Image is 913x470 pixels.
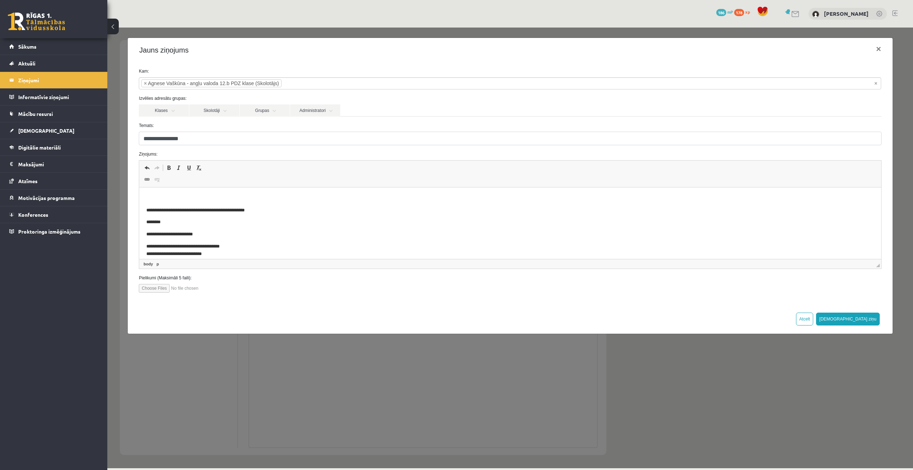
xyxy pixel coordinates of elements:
button: Atcelt [689,285,706,298]
a: Administratori [183,77,233,89]
a: Informatīvie ziņojumi [9,89,98,105]
a: Rīgas 1. Tālmācības vidusskola [8,13,65,30]
a: Aktuāli [9,55,98,72]
legend: Informatīvie ziņojumi [18,89,98,105]
a: Ziņojumi [9,72,98,88]
a: 178 xp [734,9,753,15]
span: xp [745,9,750,15]
span: Sākums [18,43,36,50]
span: mP [727,9,733,15]
a: Maksājumi [9,156,98,172]
iframe: Bagātinātā teksta redaktors, wiswyg-editor-47024903102060-1757846483-889 [32,160,773,231]
span: Konferences [18,211,48,218]
label: Kam: [26,40,779,47]
span: Mācību resursi [18,111,53,117]
a: Pasvītrojums (vadīšanas taustiņš+U) [77,136,87,145]
a: Konferences [9,206,98,223]
legend: Ziņojumi [18,72,98,88]
a: Atzīmes [9,173,98,189]
h4: Jauns ziņojums [32,17,81,28]
a: Slīpraksts (vadīšanas taustiņš+I) [67,136,77,145]
label: Pielikumi (Maksimāli 5 faili): [26,247,779,254]
span: × [36,52,39,59]
label: Izvēlies adresātu grupas: [26,68,779,74]
label: Temats: [26,95,779,101]
li: Agnese Vaškūna - angļu valoda 12.b PDZ klase (Skolotājs) [34,52,174,60]
span: Atzīmes [18,178,38,184]
span: 186 [716,9,726,16]
a: Klases [31,77,82,89]
legend: Maksājumi [18,156,98,172]
label: Ziņojums: [26,123,779,130]
span: 178 [734,9,744,16]
a: 186 mP [716,9,733,15]
a: body elements [35,233,47,240]
span: Noņemt visus vienumus [767,52,770,59]
span: Aktuāli [18,60,35,67]
a: Atkārtot (vadīšanas taustiņš+Y) [45,136,55,145]
span: Digitālie materiāli [18,144,61,151]
span: Proktoringa izmēģinājums [18,228,80,235]
a: Sākums [9,38,98,55]
a: Grupas [132,77,182,89]
a: Noņemt stilus [87,136,97,145]
a: Mācību resursi [9,106,98,122]
span: Mērogot [769,236,772,240]
span: Motivācijas programma [18,195,75,201]
a: [DEMOGRAPHIC_DATA] [9,122,98,139]
a: Saite (vadīšanas taustiņš+K) [35,147,45,157]
a: Atsaistīt [45,147,55,157]
a: Treknraksts (vadīšanas taustiņš+B) [57,136,67,145]
a: p elements [48,233,53,240]
a: Atcelt (vadīšanas taustiņš+Z) [35,136,45,145]
button: [DEMOGRAPHIC_DATA] ziņu [709,285,772,298]
body: Bagātinātā teksta redaktors, wiswyg-editor-47024903102060-1757846483-889 [7,7,734,151]
button: × [763,11,780,31]
a: Motivācijas programma [9,190,98,206]
img: Zlata Stankeviča [812,11,819,18]
a: [PERSON_NAME] [824,10,869,17]
a: Proktoringa izmēģinājums [9,223,98,240]
a: Digitālie materiāli [9,139,98,156]
a: Skolotāji [82,77,132,89]
span: [DEMOGRAPHIC_DATA] [18,127,74,134]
